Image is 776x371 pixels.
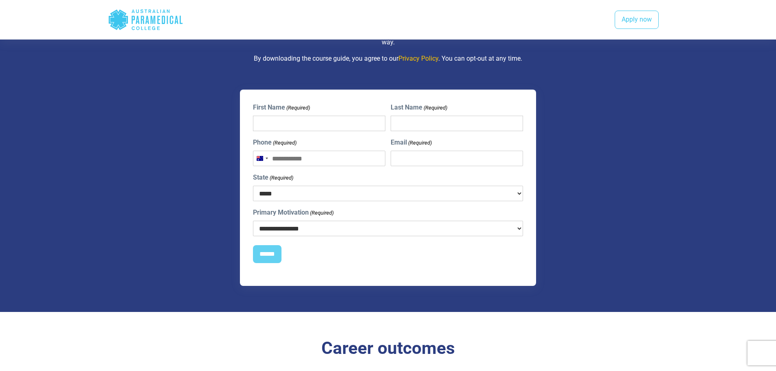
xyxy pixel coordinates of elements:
h3: Career outcomes [150,338,627,359]
label: Last Name [391,103,447,112]
span: (Required) [269,174,293,182]
span: (Required) [423,104,448,112]
a: Apply now [615,11,659,29]
span: (Required) [309,209,334,217]
span: (Required) [272,139,297,147]
button: Selected country [253,151,270,166]
label: State [253,173,293,182]
label: Email [391,138,432,147]
label: Phone [253,138,297,147]
p: By downloading the course guide, you agree to our . You can opt-out at any time. [150,54,627,64]
label: Primary Motivation [253,208,334,217]
a: Privacy Policy [398,55,438,62]
label: First Name [253,103,310,112]
span: (Required) [286,104,310,112]
div: Australian Paramedical College [108,7,183,33]
span: (Required) [408,139,432,147]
